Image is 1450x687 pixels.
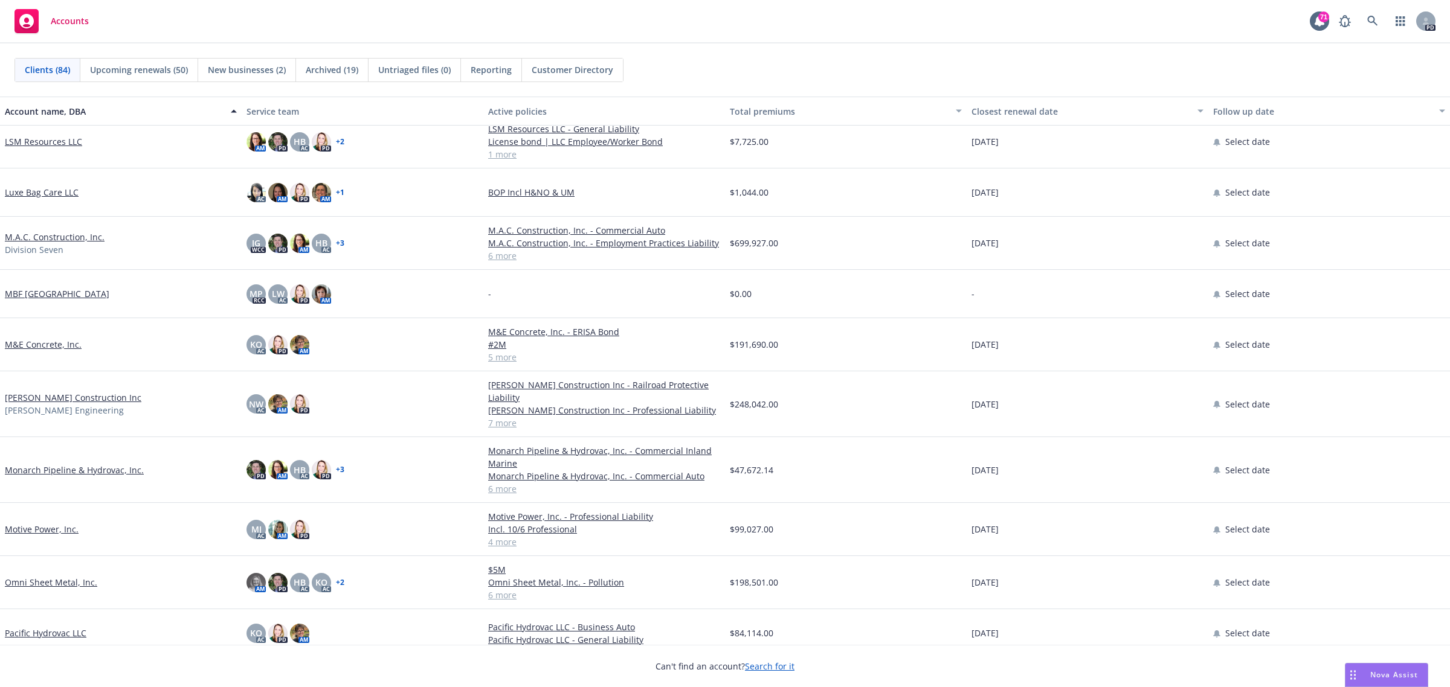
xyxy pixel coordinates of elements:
a: Switch app [1388,9,1413,33]
img: photo [268,335,288,354]
span: [DATE] [971,576,999,589]
a: Luxe Bag Care LLC [5,186,79,199]
a: + 2 [336,579,344,586]
span: Select date [1225,398,1270,411]
span: - [971,287,975,300]
a: Pacific Hydrovac LLC [5,627,86,639]
img: photo [290,520,309,539]
span: - [488,287,491,300]
span: [DATE] [971,627,999,639]
a: 6 more [488,482,720,495]
span: $7,725.00 [730,135,768,148]
a: Report a Bug [1333,9,1357,33]
img: photo [246,183,266,202]
span: Nova Assist [1370,669,1418,680]
a: 4 more [488,535,720,548]
span: New businesses (2) [208,63,286,76]
a: + 3 [336,240,344,247]
a: LSM Resources LLC [5,135,82,148]
span: $191,690.00 [730,338,778,351]
img: photo [246,132,266,152]
button: Total premiums [725,97,967,126]
div: Closest renewal date [971,105,1190,118]
a: [PERSON_NAME] Construction Inc [5,391,141,404]
a: #2M [488,338,720,351]
span: Archived (19) [306,63,358,76]
span: HB [294,135,306,148]
img: photo [268,460,288,479]
span: $248,042.00 [730,398,778,411]
span: $84,114.00 [730,627,773,639]
a: + 3 [336,466,344,473]
a: Omni Sheet Metal, Inc. [5,576,97,589]
span: $99,027.00 [730,523,773,535]
span: $0.00 [730,287,752,300]
a: + 1 [336,189,344,196]
a: M.A.C. Construction, Inc. - Commercial Auto [488,224,720,237]
div: Service team [246,105,478,118]
img: photo [290,284,309,304]
div: Follow up date [1213,105,1432,118]
span: JG [252,237,260,249]
a: Omni Sheet Metal, Inc. - Pollution [488,576,720,589]
span: MJ [251,523,262,535]
span: Select date [1225,627,1270,639]
button: Follow up date [1208,97,1450,126]
a: MBF [GEOGRAPHIC_DATA] [5,287,109,300]
span: $1,044.00 [730,186,768,199]
span: [DATE] [971,523,999,535]
span: HB [315,237,327,249]
a: M.A.C. Construction, Inc. - Employment Practices Liability [488,237,720,249]
span: $198,501.00 [730,576,778,589]
img: photo [268,183,288,202]
img: photo [290,335,309,354]
span: Reporting [471,63,512,76]
span: HB [294,464,306,476]
span: [DATE] [971,135,999,148]
span: Select date [1225,287,1270,300]
a: Motive Power, Inc. [5,523,79,535]
span: [DATE] [971,338,999,351]
span: Select date [1225,237,1270,249]
span: Select date [1225,338,1270,351]
span: [DATE] [971,398,999,411]
img: photo [246,573,266,592]
div: Active policies [488,105,720,118]
a: Pacific Hydrovac LLC - General Liability [488,633,720,646]
img: photo [290,183,309,202]
img: photo [312,183,331,202]
a: M&E Concrete, Inc. [5,338,82,351]
button: Active policies [483,97,725,126]
a: Monarch Pipeline & Hydrovac, Inc. - Commercial Inland Marine [488,444,720,470]
img: photo [312,460,331,479]
span: Select date [1225,135,1270,148]
a: 6 more [488,589,720,601]
span: Select date [1225,523,1270,535]
img: photo [290,394,309,414]
img: photo [312,284,331,304]
button: Closest renewal date [967,97,1208,126]
span: KO [250,627,262,639]
img: photo [268,573,288,592]
a: Accounts [10,4,94,38]
a: BOP Incl H&NO & UM [488,186,720,199]
a: Monarch Pipeline & Hydrovac, Inc. - Commercial Auto [488,470,720,482]
span: Division Seven [5,243,63,256]
button: Service team [242,97,483,126]
span: HB [294,576,306,589]
a: Pacific Hydrovac LLC - Business Auto [488,621,720,633]
span: [DATE] [971,464,999,476]
span: [DATE] [971,186,999,199]
span: Can't find an account? [656,660,794,673]
a: [PERSON_NAME] Construction Inc - Railroad Protective Liability [488,379,720,404]
a: 5 more [488,351,720,363]
span: Untriaged files (0) [378,63,451,76]
img: photo [290,624,309,643]
span: MP [250,287,263,300]
div: Drag to move [1345,663,1361,686]
a: Search for it [745,660,794,672]
span: KO [315,576,327,589]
